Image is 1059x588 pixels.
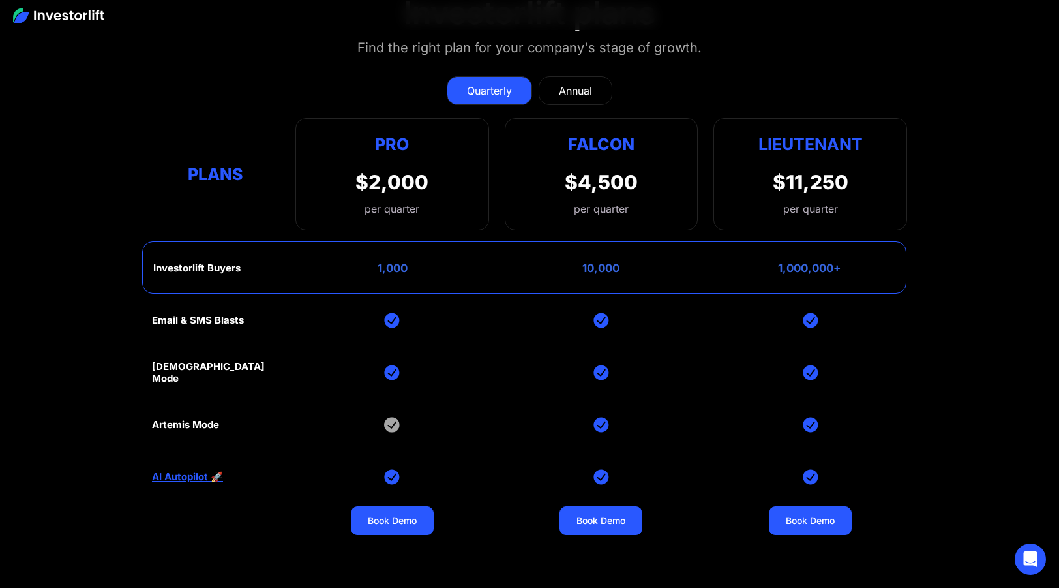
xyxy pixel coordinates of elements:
div: Plans [152,161,280,187]
a: Book Demo [559,506,642,535]
a: Book Demo [351,506,434,535]
div: Falcon [568,132,634,157]
div: Pro [355,132,428,157]
div: Quarterly [467,83,512,99]
div: 10,000 [582,262,619,275]
div: Investorlift Buyers [153,262,241,274]
div: [DEMOGRAPHIC_DATA] Mode [152,361,280,384]
a: Book Demo [769,506,852,535]
strong: Lieutenant [758,134,863,154]
div: $2,000 [355,170,428,194]
a: AI Autopilot 🚀 [152,471,223,483]
div: 1,000,000+ [778,262,841,275]
div: 1,000 [378,262,408,275]
div: $11,250 [773,170,848,194]
div: Email & SMS Blasts [152,315,244,326]
div: Artemis Mode [152,419,219,431]
div: Find the right plan for your company's stage of growth. [357,37,702,58]
div: Annual [559,83,592,99]
div: per quarter [783,201,838,217]
div: $4,500 [565,170,638,194]
div: Open Intercom Messenger [1015,544,1046,575]
div: per quarter [574,201,629,217]
div: per quarter [355,201,428,217]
